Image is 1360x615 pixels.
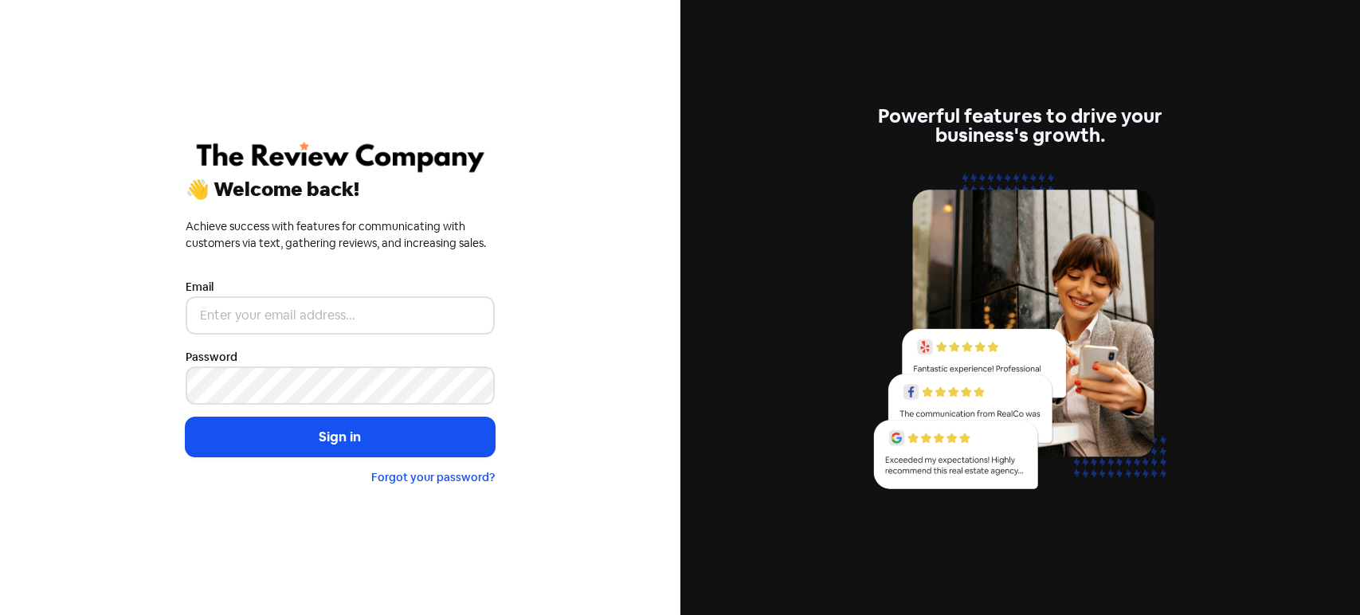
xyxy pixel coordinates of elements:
label: Password [186,349,237,366]
div: Powerful features to drive your business's growth. [865,107,1174,145]
label: Email [186,279,214,296]
a: Forgot your password? [371,470,495,484]
div: 👋 Welcome back! [186,180,495,199]
div: Achieve success with features for communicating with customers via text, gathering reviews, and i... [186,218,495,252]
img: reviews [865,164,1174,507]
input: Enter your email address... [186,296,495,335]
button: Sign in [186,417,495,457]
